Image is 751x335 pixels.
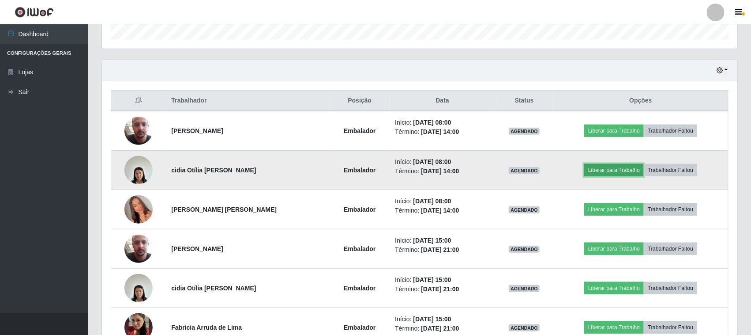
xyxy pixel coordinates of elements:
[395,118,490,127] li: Início:
[584,203,644,216] button: Liberar para Trabalho
[171,167,256,174] strong: cidia Otília [PERSON_NAME]
[584,282,644,294] button: Liberar para Trabalho
[421,286,459,293] time: [DATE] 21:00
[644,164,697,176] button: Trabalhador Faltou
[413,198,451,205] time: [DATE] 08:00
[421,207,459,214] time: [DATE] 14:00
[553,91,728,111] th: Opções
[644,321,697,334] button: Trabalhador Faltou
[395,275,490,285] li: Início:
[395,315,490,324] li: Início:
[509,246,540,253] span: AGENDADO
[171,206,277,213] strong: [PERSON_NAME] [PERSON_NAME]
[344,127,375,134] strong: Embalador
[344,206,375,213] strong: Embalador
[166,91,330,111] th: Trabalhador
[124,224,153,274] img: 1745843945427.jpeg
[421,325,459,332] time: [DATE] 21:00
[509,128,540,135] span: AGENDADO
[584,243,644,255] button: Liberar para Trabalho
[15,7,54,18] img: CoreUI Logo
[344,167,375,174] strong: Embalador
[413,276,451,283] time: [DATE] 15:00
[509,206,540,213] span: AGENDADO
[344,285,375,292] strong: Embalador
[644,282,697,294] button: Trabalhador Faltou
[509,324,540,331] span: AGENDADO
[395,206,490,215] li: Término:
[395,167,490,176] li: Término:
[644,243,697,255] button: Trabalhador Faltou
[395,197,490,206] li: Início:
[171,324,242,331] strong: Fabricia Arruda de Lima
[413,158,451,165] time: [DATE] 08:00
[509,167,540,174] span: AGENDADO
[390,91,495,111] th: Data
[344,245,375,252] strong: Embalador
[171,245,223,252] strong: [PERSON_NAME]
[644,125,697,137] button: Trabalhador Faltou
[644,203,697,216] button: Trabalhador Faltou
[344,324,375,331] strong: Embalador
[124,151,153,189] img: 1690487685999.jpeg
[509,285,540,292] span: AGENDADO
[584,321,644,334] button: Liberar para Trabalho
[413,316,451,323] time: [DATE] 15:00
[395,157,490,167] li: Início:
[395,127,490,137] li: Término:
[584,164,644,176] button: Liberar para Trabalho
[171,285,256,292] strong: cidia Otília [PERSON_NAME]
[495,91,553,111] th: Status
[171,127,223,134] strong: [PERSON_NAME]
[395,285,490,294] li: Término:
[584,125,644,137] button: Liberar para Trabalho
[124,269,153,307] img: 1690487685999.jpeg
[421,167,459,175] time: [DATE] 14:00
[421,246,459,253] time: [DATE] 21:00
[395,245,490,255] li: Término:
[124,184,153,235] img: 1751455620559.jpeg
[395,324,490,333] li: Término:
[124,106,153,156] img: 1745843945427.jpeg
[421,128,459,135] time: [DATE] 14:00
[413,237,451,244] time: [DATE] 15:00
[413,119,451,126] time: [DATE] 08:00
[330,91,390,111] th: Posição
[395,236,490,245] li: Início:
